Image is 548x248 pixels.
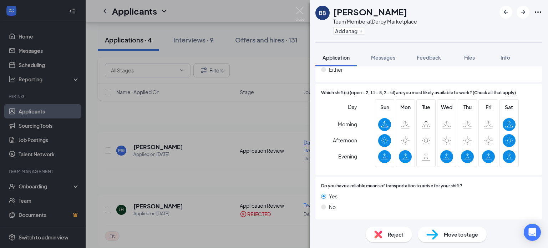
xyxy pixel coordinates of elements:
[534,8,542,16] svg: Ellipses
[348,103,357,111] span: Day
[440,103,453,111] span: Wed
[399,103,412,111] span: Mon
[321,90,516,96] span: Which shift(s) (open - 2, 11 - 8, 2 - cl) are you most likely available to work? (Check all that ...
[517,6,529,19] button: ArrowRight
[378,103,391,111] span: Sun
[502,8,510,16] svg: ArrowLeftNew
[464,54,475,61] span: Files
[482,103,495,111] span: Fri
[323,54,350,61] span: Application
[444,231,478,238] span: Move to stage
[319,9,326,16] div: BB
[371,54,395,61] span: Messages
[333,134,357,147] span: Afternoon
[329,203,336,211] span: No
[388,231,404,238] span: Reject
[333,18,417,25] div: Team Member at Derby Marketplace
[329,66,343,74] span: Either
[338,150,357,163] span: Evening
[524,224,541,241] div: Open Intercom Messenger
[359,29,363,33] svg: Plus
[499,6,512,19] button: ArrowLeftNew
[329,192,338,200] span: Yes
[501,54,510,61] span: Info
[333,6,407,18] h1: [PERSON_NAME]
[461,103,474,111] span: Thu
[519,8,527,16] svg: ArrowRight
[503,103,516,111] span: Sat
[321,183,462,189] span: Do you have a reliable means of transportation to arrive for your shift?
[338,118,357,131] span: Morning
[417,54,441,61] span: Feedback
[333,27,365,35] button: PlusAdd a tag
[420,103,432,111] span: Tue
